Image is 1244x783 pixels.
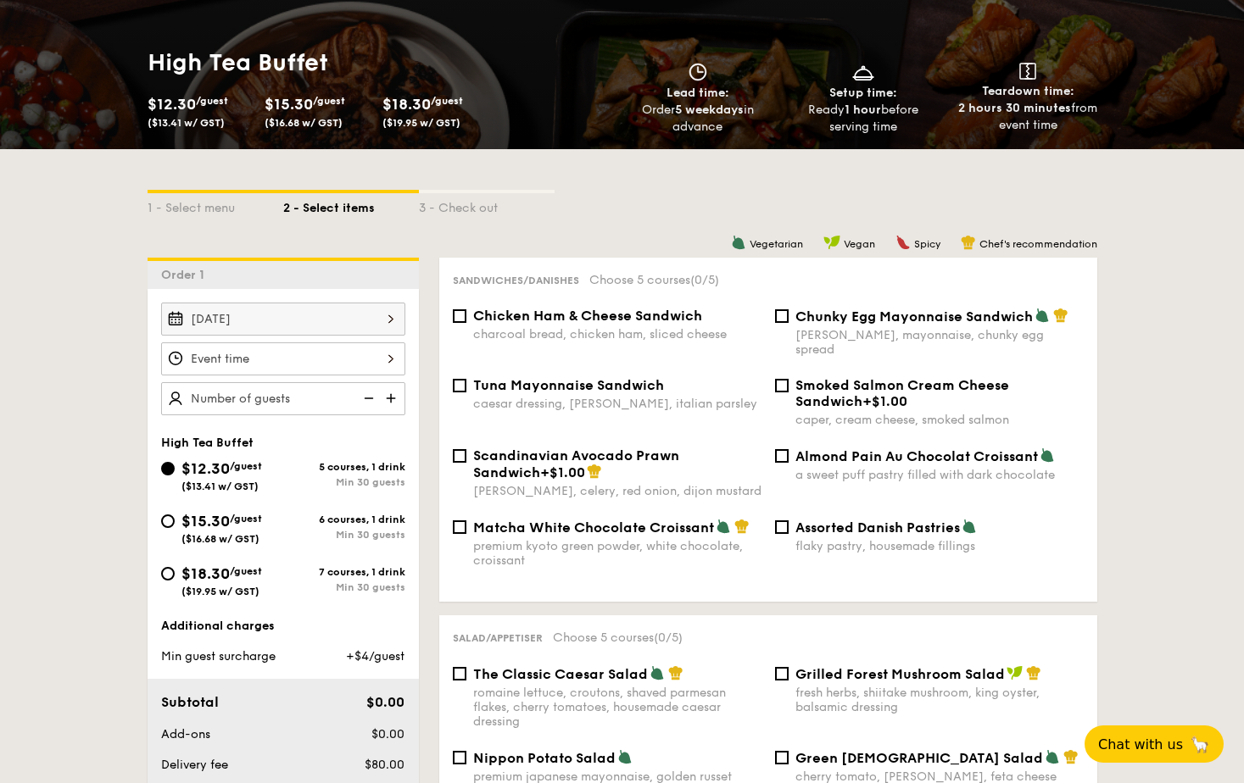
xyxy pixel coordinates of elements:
span: Assorted Danish Pastries [795,519,960,536]
span: Chef's recommendation [979,238,1097,250]
div: flaky pastry, housemade fillings [795,539,1084,553]
span: The Classic Caesar Salad [473,666,648,682]
span: Choose 5 courses [589,273,719,287]
h1: High Tea Buffet [148,47,616,78]
div: 5 courses, 1 drink [283,461,405,473]
img: icon-dish.430c3a2e.svg [851,63,876,81]
div: 3 - Check out [419,193,555,217]
span: Sandwiches/Danishes [453,275,579,286]
span: Chat with us [1098,736,1183,752]
span: Nippon Potato Salad [473,750,616,766]
span: Setup time: [829,86,897,100]
span: ($19.95 w/ GST) [382,117,460,129]
div: 2 - Select items [283,193,419,217]
div: 6 courses, 1 drink [283,514,405,525]
span: Delivery fee [161,758,228,772]
span: /guest [196,95,228,107]
img: icon-chef-hat.a58ddaea.svg [1063,749,1079,764]
span: Tuna Mayonnaise Sandwich [473,377,664,393]
div: Min 30 guests [283,529,405,541]
span: Min guest surcharge [161,649,276,664]
input: Almond Pain Au Chocolat Croissanta sweet puff pastry filled with dark chocolate [775,449,789,463]
span: Subtotal [161,694,219,710]
div: Additional charges [161,618,405,635]
input: The Classic Caesar Saladromaine lettuce, croutons, shaved parmesan flakes, cherry tomatoes, house... [453,667,466,680]
span: /guest [230,460,262,472]
img: icon-teardown.65201eee.svg [1019,63,1036,80]
span: +$1.00 [862,393,907,409]
span: Smoked Salmon Cream Cheese Sandwich [795,377,1009,409]
input: Scandinavian Avocado Prawn Sandwich+$1.00[PERSON_NAME], celery, red onion, dijon mustard [453,449,466,463]
div: Order in advance [622,102,774,136]
img: icon-vegetarian.fe4039eb.svg [1045,749,1060,764]
strong: 1 hour [845,103,881,117]
span: Choose 5 courses [553,630,683,645]
input: Chicken Ham & Cheese Sandwichcharcoal bread, chicken ham, sliced cheese [453,309,466,323]
span: /guest [313,95,345,107]
input: Green [DEMOGRAPHIC_DATA] Saladcherry tomato, [PERSON_NAME], feta cheese [775,751,789,764]
span: +$4/guest [346,649,404,664]
span: $18.30 [382,95,431,114]
span: Green [DEMOGRAPHIC_DATA] Salad [795,750,1043,766]
span: /guest [230,565,262,577]
span: /guest [230,513,262,525]
img: icon-chef-hat.a58ddaea.svg [1026,665,1041,680]
span: Vegetarian [750,238,803,250]
span: /guest [431,95,463,107]
span: ($16.68 w/ GST) [265,117,343,129]
strong: 5 weekdays [675,103,744,117]
input: Event date [161,303,405,336]
img: icon-chef-hat.a58ddaea.svg [668,665,683,680]
span: Lead time: [667,86,729,100]
span: Order 1 [161,268,211,282]
span: Scandinavian Avocado Prawn Sandwich [473,447,679,480]
div: fresh herbs, shiitake mushroom, king oyster, balsamic dressing [795,686,1084,714]
input: Smoked Salmon Cream Cheese Sandwich+$1.00caper, cream cheese, smoked salmon [775,379,789,392]
img: icon-vegetarian.fe4039eb.svg [617,749,633,764]
img: icon-clock.2db775ea.svg [685,63,711,81]
img: icon-vegetarian.fe4039eb.svg [1040,447,1055,463]
img: icon-vegetarian.fe4039eb.svg [962,519,977,534]
span: $0.00 [371,727,404,741]
span: Vegan [844,238,875,250]
span: Grilled Forest Mushroom Salad [795,666,1005,682]
img: icon-reduce.1d2dbef1.svg [354,382,380,414]
img: icon-spicy.37a8142b.svg [895,235,911,250]
span: $15.30 [265,95,313,114]
div: romaine lettuce, croutons, shaved parmesan flakes, cherry tomatoes, housemade caesar dressing [473,686,761,729]
span: Almond Pain Au Chocolat Croissant [795,448,1038,464]
img: icon-chef-hat.a58ddaea.svg [734,519,750,534]
div: Min 30 guests [283,476,405,488]
span: $12.30 [148,95,196,114]
span: High Tea Buffet [161,436,254,450]
img: icon-vegan.f8ff3823.svg [1007,665,1024,680]
img: icon-add.58712e84.svg [380,382,405,414]
div: 7 courses, 1 drink [283,566,405,578]
span: Add-ons [161,727,210,741]
span: (0/5) [654,630,683,645]
div: charcoal bread, chicken ham, sliced cheese [473,327,761,342]
input: $12.30/guest($13.41 w/ GST)5 courses, 1 drinkMin 30 guests [161,462,175,475]
input: Assorted Danish Pastriesflaky pastry, housemade fillings [775,520,789,534]
input: Event time [161,342,405,375]
span: $12.30 [181,459,230,478]
img: icon-vegetarian.fe4039eb.svg [716,519,731,534]
span: ($13.41 w/ GST) [148,117,225,129]
strong: 2 hours 30 minutes [958,101,1071,115]
img: icon-chef-hat.a58ddaea.svg [1053,308,1068,323]
img: icon-vegan.f8ff3823.svg [823,235,840,250]
span: (0/5) [690,273,719,287]
img: icon-vegetarian.fe4039eb.svg [731,235,746,250]
div: Ready before serving time [787,102,939,136]
input: Number of guests [161,382,405,415]
span: Spicy [914,238,940,250]
div: caesar dressing, [PERSON_NAME], italian parsley [473,397,761,411]
div: 1 - Select menu [148,193,283,217]
span: Matcha White Chocolate Croissant [473,519,714,536]
div: Min 30 guests [283,581,405,593]
span: ($16.68 w/ GST) [181,533,259,545]
img: icon-vegetarian.fe4039eb.svg [1035,308,1050,323]
span: Chicken Ham & Cheese Sandwich [473,308,702,324]
input: Tuna Mayonnaise Sandwichcaesar dressing, [PERSON_NAME], italian parsley [453,379,466,392]
input: $18.30/guest($19.95 w/ GST)7 courses, 1 drinkMin 30 guests [161,567,175,580]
